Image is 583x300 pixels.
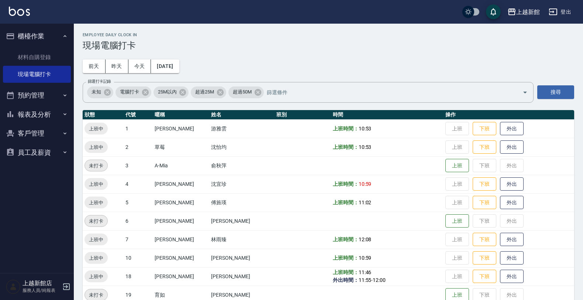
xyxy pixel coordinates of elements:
h2: Employee Daily Clock In [83,33,574,37]
td: 5 [124,193,153,212]
span: 未打卡 [85,217,107,225]
span: 10:59 [359,255,372,261]
button: 外出 [500,177,524,191]
td: 10 [124,249,153,267]
span: 上班中 [84,273,108,280]
td: [PERSON_NAME] [209,212,275,230]
button: 上越新館 [504,4,543,20]
div: 電腦打卡 [115,86,151,98]
td: 俞秋萍 [209,156,275,175]
span: 12:08 [359,236,372,242]
td: 沈怡均 [209,138,275,156]
button: 下班 [473,196,496,209]
span: 上班中 [84,125,108,133]
button: 搜尋 [537,85,574,99]
th: 狀態 [83,110,124,120]
b: 上班時間： [333,269,359,275]
td: 草莓 [153,138,209,156]
td: 7 [124,230,153,249]
button: 下班 [473,177,496,191]
p: 服務人員/純報表 [23,287,60,294]
span: 上班中 [84,254,108,262]
span: 上班中 [84,180,108,188]
span: 12:00 [373,277,386,283]
td: 沈宜珍 [209,175,275,193]
span: 11:02 [359,200,372,205]
span: 11:46 [359,269,372,275]
span: 上班中 [84,236,108,243]
button: 預約管理 [3,86,71,105]
th: 時間 [331,110,444,120]
button: 外出 [500,251,524,265]
span: 未知 [87,88,106,96]
h3: 現場電腦打卡 [83,40,574,51]
button: 外出 [500,270,524,283]
td: - [331,267,444,286]
td: [PERSON_NAME] [153,175,209,193]
b: 外出時間： [333,277,359,283]
td: 林雨臻 [209,230,275,249]
span: 電腦打卡 [115,88,144,96]
img: Logo [9,7,30,16]
span: 超過50M [228,88,256,96]
b: 上班時間： [333,181,359,187]
td: 6 [124,212,153,230]
button: 員工及薪資 [3,143,71,162]
td: [PERSON_NAME] [153,230,209,249]
span: 未打卡 [85,291,107,299]
b: 上班時間： [333,236,359,242]
th: 暱稱 [153,110,209,120]
img: Person [6,279,21,294]
button: [DATE] [151,59,179,73]
button: 下班 [473,251,496,265]
td: 4 [124,175,153,193]
div: 25M以內 [153,86,189,98]
td: [PERSON_NAME] [153,193,209,212]
span: 10:53 [359,126,372,132]
button: 上班 [445,159,469,173]
th: 姓名 [209,110,275,120]
td: [PERSON_NAME] [153,249,209,267]
th: 代號 [124,110,153,120]
td: 1 [124,119,153,138]
div: 超過25M [191,86,226,98]
td: 2 [124,138,153,156]
th: 班別 [275,110,331,120]
span: 超過25M [191,88,218,96]
td: 3 [124,156,153,175]
span: 10:59 [359,181,372,187]
button: 下班 [473,122,496,136]
button: 外出 [500,196,524,209]
button: 登出 [546,5,574,19]
b: 上班時間： [333,126,359,132]
span: 25M以內 [153,88,181,96]
input: 篩選條件 [265,86,510,99]
button: 外出 [500,140,524,154]
button: 上班 [445,214,469,228]
td: [PERSON_NAME] [153,119,209,138]
label: 篩選打卡記錄 [88,79,111,84]
b: 上班時間： [333,200,359,205]
a: 材料自購登錄 [3,49,71,66]
h5: 上越新館店 [23,280,60,287]
button: 外出 [500,122,524,136]
td: [PERSON_NAME] [153,212,209,230]
td: 傅旌瑛 [209,193,275,212]
button: Open [519,86,531,98]
button: 報表及分析 [3,105,71,124]
td: [PERSON_NAME] [209,267,275,286]
button: 外出 [500,233,524,246]
button: 下班 [473,140,496,154]
div: 上越新館 [516,7,540,17]
span: 未打卡 [85,162,107,170]
td: 18 [124,267,153,286]
a: 現場電腦打卡 [3,66,71,83]
button: 下班 [473,233,496,246]
span: 上班中 [84,143,108,151]
td: 游雅雲 [209,119,275,138]
td: A-Mia [153,156,209,175]
button: 昨天 [106,59,128,73]
button: 櫃檯作業 [3,27,71,46]
b: 上班時間： [333,144,359,150]
span: 10:53 [359,144,372,150]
